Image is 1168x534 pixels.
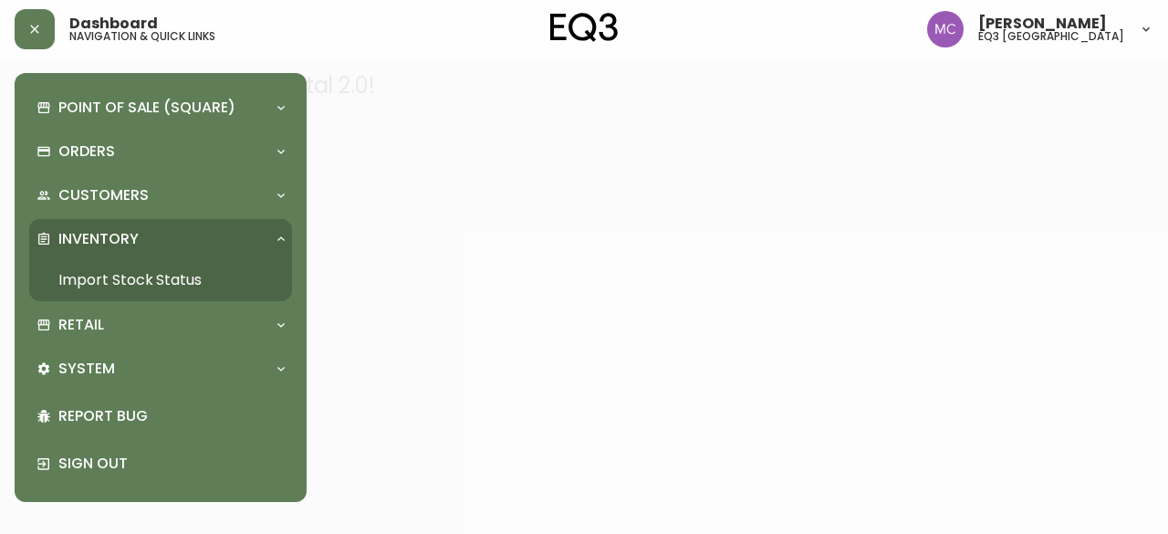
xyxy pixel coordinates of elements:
[58,141,115,162] p: Orders
[58,185,149,205] p: Customers
[29,88,292,128] div: Point of Sale (Square)
[58,454,285,474] p: Sign Out
[58,359,115,379] p: System
[29,305,292,345] div: Retail
[29,131,292,172] div: Orders
[69,31,215,42] h5: navigation & quick links
[978,16,1107,31] span: [PERSON_NAME]
[29,259,292,301] a: Import Stock Status
[29,349,292,389] div: System
[29,175,292,215] div: Customers
[29,393,292,440] div: Report Bug
[927,11,964,47] img: 6dbdb61c5655a9a555815750a11666cc
[29,219,292,259] div: Inventory
[58,315,104,335] p: Retail
[58,406,285,426] p: Report Bug
[58,98,235,118] p: Point of Sale (Square)
[978,31,1124,42] h5: eq3 [GEOGRAPHIC_DATA]
[58,229,139,249] p: Inventory
[69,16,158,31] span: Dashboard
[29,440,292,487] div: Sign Out
[550,13,618,42] img: logo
